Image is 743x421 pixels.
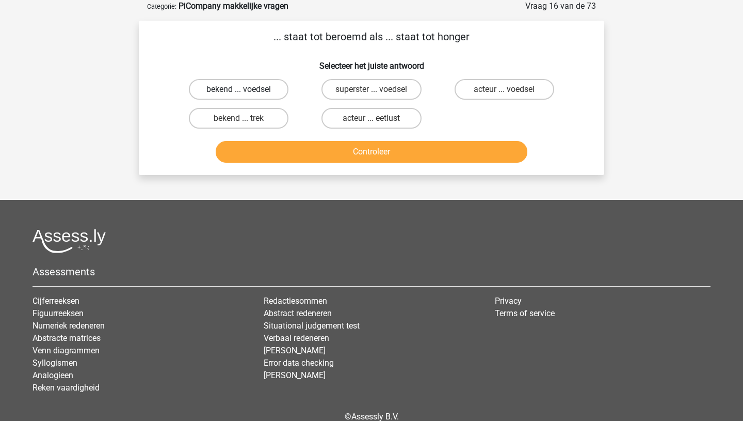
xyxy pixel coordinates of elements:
a: [PERSON_NAME] [264,370,326,380]
button: Controleer [216,141,528,163]
a: [PERSON_NAME] [264,346,326,355]
label: bekend ... voedsel [189,79,288,100]
p: ... staat tot beroemd als ... staat tot honger [155,29,588,44]
a: Abstract redeneren [264,308,332,318]
a: Abstracte matrices [33,333,101,343]
a: Syllogismen [33,358,77,368]
h6: Selecteer het juiste antwoord [155,53,588,71]
label: superster ... voedsel [321,79,421,100]
a: Figuurreeksen [33,308,84,318]
a: Verbaal redeneren [264,333,329,343]
a: Terms of service [495,308,555,318]
a: Situational judgement test [264,321,360,331]
a: Error data checking [264,358,334,368]
a: Venn diagrammen [33,346,100,355]
a: Cijferreeksen [33,296,79,306]
img: Assessly logo [33,229,106,253]
a: Redactiesommen [264,296,327,306]
label: bekend ... trek [189,108,288,129]
label: acteur ... voedsel [455,79,554,100]
h5: Assessments [33,266,710,278]
label: acteur ... eetlust [321,108,421,129]
strong: PiCompany makkelijke vragen [179,1,288,11]
a: Reken vaardigheid [33,383,100,393]
a: Numeriek redeneren [33,321,105,331]
small: Categorie: [147,3,176,10]
a: Privacy [495,296,522,306]
a: Analogieen [33,370,73,380]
